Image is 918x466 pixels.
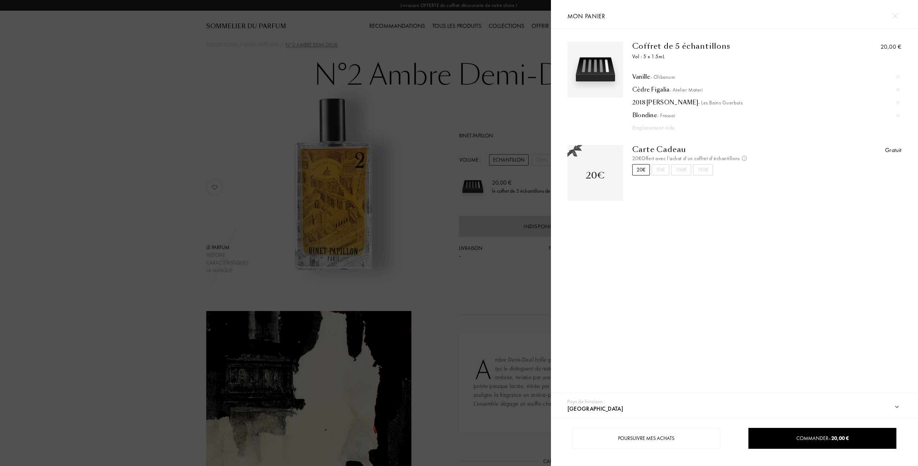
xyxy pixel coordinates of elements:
span: - Olibanum [651,74,675,80]
span: 20,00 € [831,435,849,441]
div: Blondine [632,112,900,119]
a: Cèdre Figalia- Atelier Materi [632,86,900,93]
div: Gratuit [885,146,902,155]
img: box_4.svg [569,44,621,96]
span: - Les Bains Guerbois [698,99,743,106]
div: 100€ [671,164,691,175]
div: Pays de livraison : [567,397,605,406]
div: Carte Cadeau [632,145,818,154]
img: cross.svg [896,88,900,92]
div: 20,00 € [881,42,902,51]
div: 20€ [632,164,650,175]
span: - Frassai [657,112,675,119]
img: cross.svg [896,114,900,117]
span: Mon panier [567,12,606,20]
span: - Atelier Materi [670,86,703,93]
div: 20€ Offert avec l’achat d’un coffret d’échantillons [632,155,818,162]
div: 20€ [586,169,605,182]
div: Vanille [632,73,900,81]
img: gift_n.png [567,145,582,158]
div: 150€ [693,164,713,175]
div: Cèdre Figalia [632,86,900,93]
a: Blondine- Frassai [632,112,900,119]
img: cross.svg [896,75,900,79]
div: 50€ [652,164,669,175]
div: Poursuivre mes achats [572,428,720,449]
div: 2018 [PERSON_NAME] [632,99,900,106]
img: cross.svg [892,13,898,19]
div: Emplacement vide [632,123,874,132]
a: Vanille- Olibanum [632,73,900,81]
img: cross.svg [896,101,900,104]
div: Vol : 5 x 1.5mL [632,53,818,60]
div: Commander – [749,434,896,442]
a: 2018 [PERSON_NAME]- Les Bains Guerbois [632,99,900,106]
div: Coffret de 5 échantillons [632,42,818,51]
img: info_voucher.png [742,156,747,161]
